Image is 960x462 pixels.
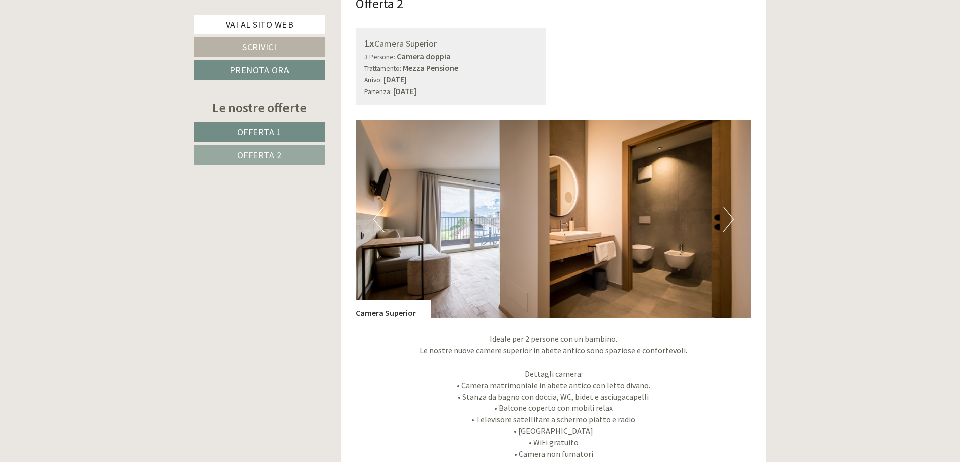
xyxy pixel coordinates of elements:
small: Trattamento: [364,64,401,73]
img: image [356,120,752,318]
div: Inso Sonnenheim [15,29,148,37]
div: Le nostre offerte [194,98,325,117]
b: [DATE] [393,86,416,96]
a: Prenota ora [194,60,325,80]
b: 1x [364,37,374,49]
div: Camera Superior [356,300,431,319]
button: Previous [373,207,384,232]
p: Ideale per 2 persone con un bambino. Le nostre nuove camere superior in abete antico sono spazios... [356,333,752,459]
span: Offerta 2 [237,149,282,161]
a: Scrivici [194,37,325,57]
button: Invia [343,262,397,283]
button: Next [723,207,734,232]
small: 3 Persone: [364,53,395,61]
small: Partenza: [364,87,392,96]
span: Offerta 1 [237,126,282,138]
div: martedì [176,8,221,25]
div: Buon giorno, come possiamo aiutarla? [8,27,153,58]
b: Mezza Pensione [403,63,458,73]
b: [DATE] [383,74,407,84]
a: Vai al sito web [194,15,325,34]
div: Camera Superior [364,36,538,51]
small: 09:17 [15,49,148,56]
small: Arrivo: [364,76,382,84]
b: Camera doppia [397,51,451,61]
